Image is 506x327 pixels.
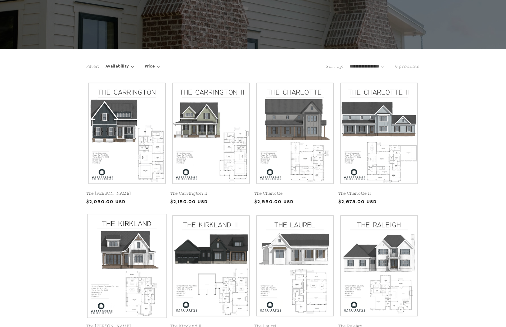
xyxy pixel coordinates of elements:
a: The [PERSON_NAME] [86,191,168,196]
a: The Carrington II [170,191,252,196]
span: Price [145,63,155,70]
span: 9 products [395,64,420,69]
summary: Availability (0 selected) [106,63,134,70]
label: Sort by: [326,64,343,69]
span: Availability [106,63,129,70]
a: The Charlotte II [338,191,420,196]
a: The Charlotte [254,191,336,196]
summary: Price [145,63,160,70]
h2: Filter: [86,63,100,70]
